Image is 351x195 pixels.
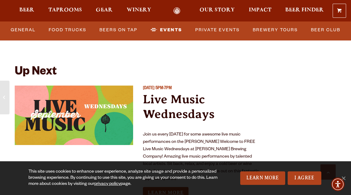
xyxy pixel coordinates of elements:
span: [DATE] [143,86,155,91]
a: Winery [123,7,155,14]
span: 5PM-7PM [155,86,172,91]
a: Food Trucks [46,23,89,37]
p: Join us every [DATE] for some awesome live music performances on the [PERSON_NAME] Welcome to FRE... [143,131,261,183]
a: General [8,23,38,37]
a: privacy policy [94,182,121,187]
a: Beer [15,7,38,14]
a: Learn More [240,171,285,185]
span: Our Story [200,8,235,13]
a: Beer Club [308,23,343,37]
span: Taprooms [48,8,82,13]
a: Beer Finder [281,7,328,14]
span: Winery [127,8,151,13]
a: Taprooms [44,7,86,14]
div: Accessibility Menu [331,178,345,191]
span: Gear [96,8,113,13]
a: Live Music Wednesdays [143,92,215,121]
span: Beer Finder [285,8,324,13]
a: Our Story [196,7,239,14]
a: Gear [92,7,117,14]
a: View event details [15,86,133,145]
span: Beer [19,8,34,13]
a: Impact [245,7,275,14]
a: Private Events [193,23,242,37]
div: This site uses cookies to enhance user experience, analyze site usage and provide a personalized ... [28,169,221,187]
a: Odell Home [165,7,188,14]
a: Beers on Tap [97,23,140,37]
a: Brewery Tours [250,23,300,37]
h2: Up Next [15,66,57,79]
a: Events [148,23,185,37]
span: Impact [249,8,271,13]
a: I Agree [288,171,321,185]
